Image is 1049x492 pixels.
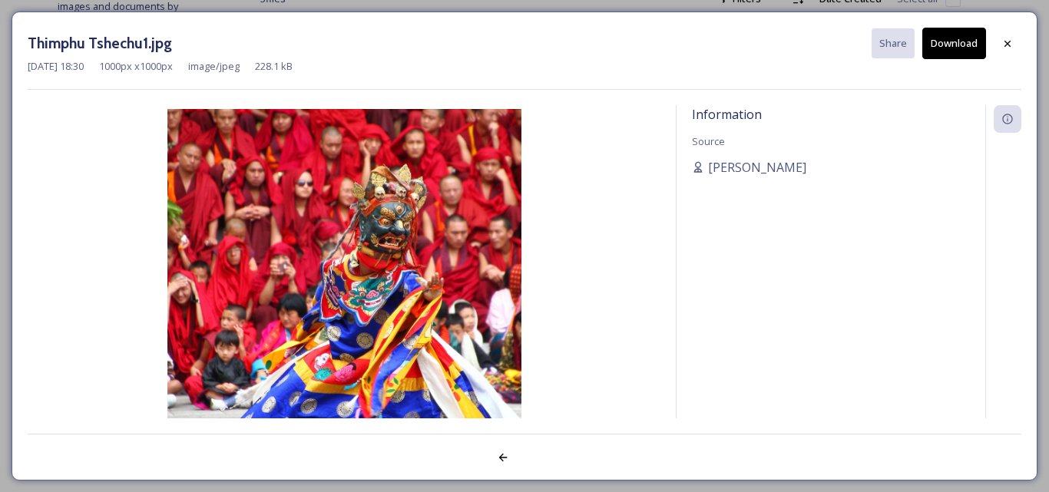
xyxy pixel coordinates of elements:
[708,158,806,177] span: [PERSON_NAME]
[872,28,915,58] button: Share
[28,109,660,463] img: Thimphu%20Tshechu1.jpg
[28,32,172,54] h3: Thimphu Tshechu1.jpg
[692,134,725,148] span: Source
[99,59,173,74] span: 1000 px x 1000 px
[188,59,240,74] span: image/jpeg
[255,59,293,74] span: 228.1 kB
[28,59,84,74] span: [DATE] 18:30
[692,106,762,123] span: Information
[922,28,986,59] button: Download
